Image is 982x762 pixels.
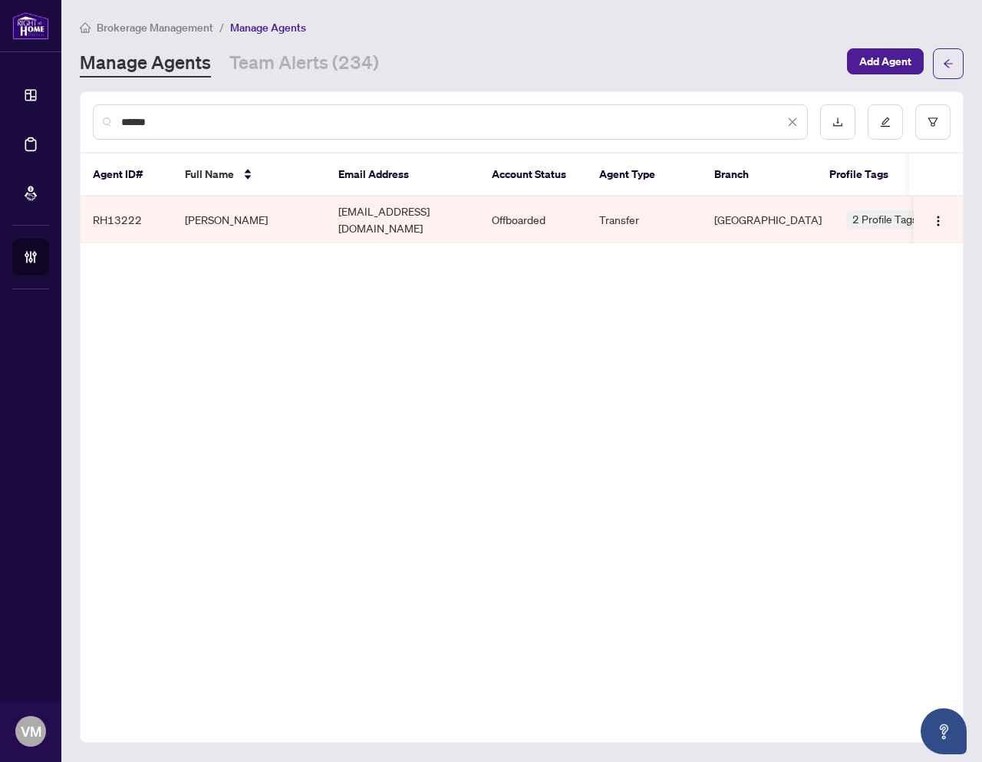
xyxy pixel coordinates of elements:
[787,117,798,127] span: close
[80,50,211,78] a: Manage Agents
[943,58,954,69] span: arrow-left
[921,708,967,754] button: Open asap
[817,153,947,196] th: Profile Tags
[326,153,479,196] th: Email Address
[479,153,587,196] th: Account Status
[820,104,855,140] button: download
[81,153,173,196] th: Agent ID#
[880,117,891,127] span: edit
[868,104,903,140] button: edit
[915,104,951,140] button: filter
[326,196,479,243] td: [EMAIL_ADDRESS][DOMAIN_NAME]
[229,50,379,78] a: Team Alerts (234)
[852,210,918,228] span: 2 Profile Tags
[12,12,49,40] img: logo
[97,21,213,35] span: Brokerage Management
[173,196,326,243] td: [PERSON_NAME]
[928,117,938,127] span: filter
[80,22,91,33] span: home
[230,21,306,35] span: Manage Agents
[847,48,924,74] button: Add Agent
[219,18,224,36] li: /
[932,215,944,227] img: Logo
[81,196,173,243] td: RH13222
[479,196,587,243] td: Offboarded
[185,166,234,183] span: Full Name
[587,153,702,196] th: Agent Type
[173,153,326,196] th: Full Name
[926,207,951,232] button: Logo
[859,49,911,74] span: Add Agent
[702,196,834,243] td: [GEOGRAPHIC_DATA]
[702,153,817,196] th: Branch
[21,721,41,742] span: VM
[832,117,843,127] span: download
[587,196,702,243] td: Transfer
